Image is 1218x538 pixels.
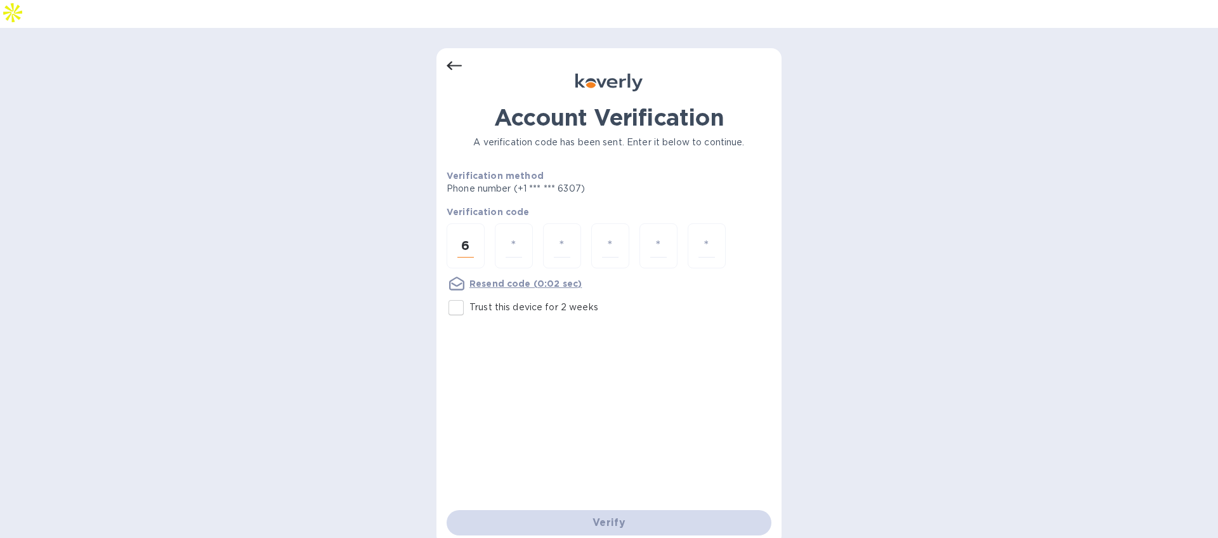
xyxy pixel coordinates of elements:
b: Verification method [447,171,544,181]
p: A verification code has been sent. Enter it below to continue. [447,136,771,149]
p: Trust this device for 2 weeks [469,301,598,314]
h1: Account Verification [447,104,771,131]
p: Phone number (+1 *** *** 6307) [447,182,682,195]
u: Resend code (0:02 sec) [469,279,582,289]
p: Verification code [447,206,771,218]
